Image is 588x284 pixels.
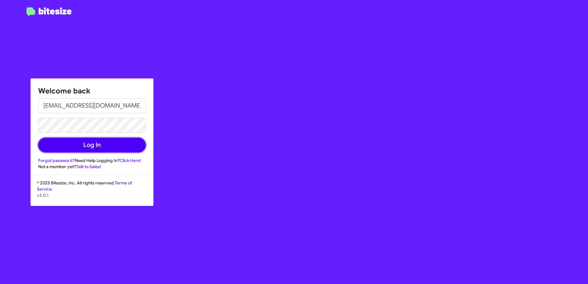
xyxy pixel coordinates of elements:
div: Need Help Logging In? [38,157,146,164]
p: v3.0.1 [37,192,147,198]
a: Forgot password? [38,158,75,163]
a: Click Here! [120,158,141,163]
button: Log In [38,138,146,152]
input: Email address [38,98,146,113]
div: Not a member yet? [38,164,146,170]
div: © 2025 Bitesize, Inc. All rights reserved. [31,180,153,206]
a: Talk to Sales! [76,164,101,169]
a: Terms of Service [37,180,132,192]
h1: Welcome back [38,86,146,96]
